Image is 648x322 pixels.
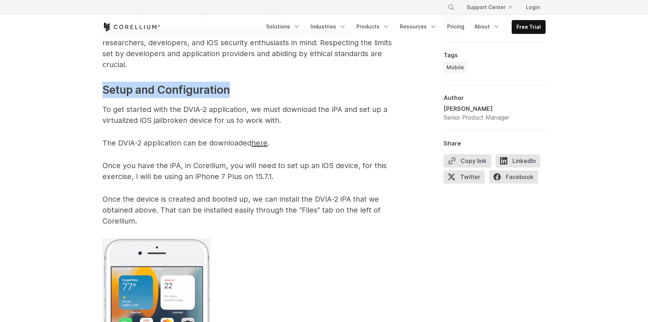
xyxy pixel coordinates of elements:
a: About [470,20,504,33]
div: [PERSON_NAME] [444,104,509,113]
button: Search [445,1,458,14]
span: Twitter [444,170,485,183]
div: Navigation Menu [262,20,546,34]
span: Facebook [489,170,538,183]
button: Copy link [444,154,491,167]
a: Twitter [444,170,489,186]
a: here [251,139,268,147]
p: To get started with the DVIA-2 application, we must download the iPA and set up a virtualized iOS... [102,104,394,126]
a: Free Trial [512,20,545,34]
span: LinkedIn [496,154,540,167]
div: Senior Product Manager [444,113,509,122]
a: Mobile [444,62,467,73]
a: Resources [395,20,441,33]
a: Corellium Home [102,23,160,31]
span: Mobile [446,64,464,71]
a: LinkedIn [496,154,544,170]
a: Pricing [443,20,469,33]
a: Facebook [489,170,542,186]
a: Industries [306,20,351,33]
p: Once you have the iPA, in Corellium, you will need to set up an iOS device, for this exercise, I ... [102,160,394,182]
p: Once the device is created and booted up, we can install the DVIA-2 iPA that we obtained above. T... [102,194,394,226]
a: Login [520,1,546,14]
a: Solutions [262,20,305,33]
a: Support Center [461,1,517,14]
div: Navigation Menu [439,1,546,14]
div: Author [444,94,546,101]
div: Tags [444,51,546,59]
a: Products [352,20,394,33]
p: The DVIA-2 application can be downloaded . [102,137,394,148]
div: Share [444,140,546,147]
h3: Setup and Configuration [102,82,394,98]
p: Please be aware that this blog post's sole goal is education, written with researchers, developer... [102,26,394,70]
